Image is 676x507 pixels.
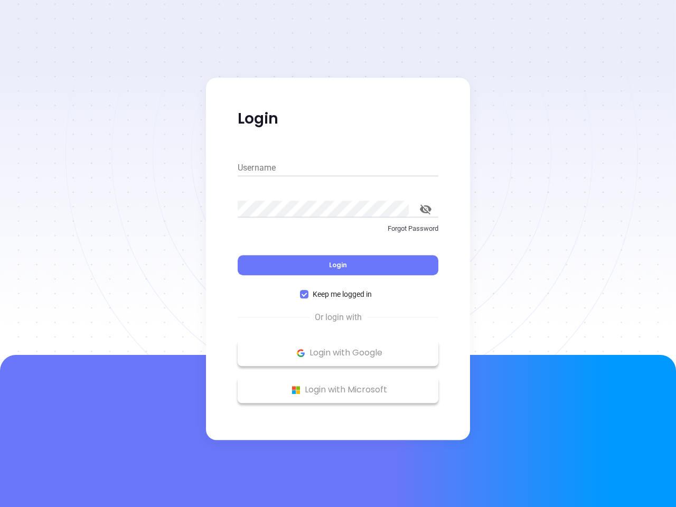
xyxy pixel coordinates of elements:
img: Google Logo [294,346,307,360]
span: Login [329,260,347,269]
p: Login with Google [243,345,433,361]
p: Forgot Password [238,223,438,234]
button: toggle password visibility [413,196,438,222]
p: Login [238,109,438,128]
a: Forgot Password [238,223,438,242]
button: Login [238,255,438,275]
img: Microsoft Logo [289,383,303,397]
p: Login with Microsoft [243,382,433,398]
button: Microsoft Logo Login with Microsoft [238,377,438,403]
button: Google Logo Login with Google [238,340,438,366]
span: Keep me logged in [308,288,376,300]
span: Or login with [309,311,367,324]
